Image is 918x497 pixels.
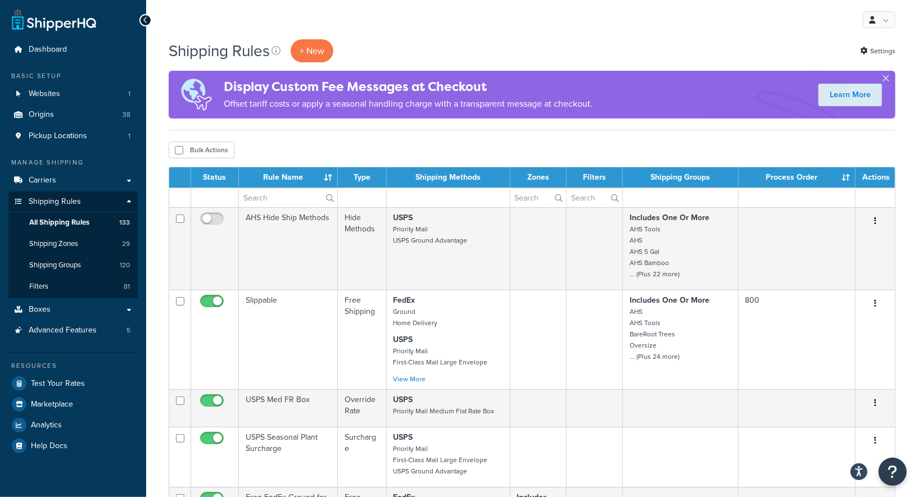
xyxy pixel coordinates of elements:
[29,305,51,314] span: Boxes
[567,188,622,207] input: Search
[8,234,138,254] li: Shipping Zones
[8,191,138,298] li: Shipping Rules
[8,320,138,341] li: Advanced Features
[394,224,468,245] small: Priority Mail USPS Ground Advantage
[818,84,882,106] a: Learn More
[8,104,138,125] a: Origins 38
[29,239,78,249] span: Shipping Zones
[630,307,680,362] small: AHS AHS Tools BareRoot Trees Oversize ... (Plus 24 more)
[239,389,338,427] td: USPS Med FR Box
[739,290,856,389] td: 800
[8,255,138,276] li: Shipping Groups
[8,415,138,435] a: Analytics
[8,212,138,233] li: All Shipping Rules
[394,294,415,306] strong: FedEx
[8,394,138,414] a: Marketplace
[623,167,738,188] th: Shipping Groups
[31,421,62,430] span: Analytics
[29,110,54,120] span: Origins
[394,346,488,367] small: Priority Mail First-Class Mail Large Envelope
[29,45,67,54] span: Dashboard
[856,167,895,188] th: Actions
[8,320,138,341] a: Advanced Features 5
[8,191,138,212] a: Shipping Rules
[29,176,56,185] span: Carriers
[630,294,709,306] strong: Includes One Or More
[29,282,48,291] span: Filters
[338,427,387,487] td: Surcharge
[8,126,138,147] a: Pickup Locations 1
[510,188,566,207] input: Search
[338,167,387,188] th: Type
[394,212,413,224] strong: USPS
[8,255,138,276] a: Shipping Groups 120
[239,290,338,389] td: Slippable
[387,167,510,188] th: Shipping Methods
[8,234,138,254] a: Shipping Zones 29
[8,276,138,297] a: Filters 81
[122,239,130,249] span: 29
[567,167,623,188] th: Filters
[8,158,138,167] div: Manage Shipping
[8,104,138,125] li: Origins
[169,71,224,118] img: duties-banner-06bc72dcb5fe05cb3f9472aba00be2ae8eb53ab6f0d8bb03d382ba314ac3c341.png
[169,40,270,62] h1: Shipping Rules
[120,261,130,270] span: 120
[31,400,73,409] span: Marketplace
[8,84,138,104] li: Websites
[119,218,130,227] span: 133
[338,389,387,427] td: Override Rate
[29,89,60,99] span: Websites
[224,96,593,112] p: Offset tariff costs or apply a seasonal handling charge with a transparent message at checkout.
[8,126,138,147] li: Pickup Locations
[630,212,709,224] strong: Includes One Or More
[630,224,680,279] small: AHS Tools AHS AHS 5 Gal AHS Bamboo ... (Plus 22 more)
[394,307,438,328] small: Ground Home Delivery
[394,406,495,416] small: Priority Mail Medium Flat Rate Box
[128,131,130,141] span: 1
[338,207,387,290] td: Hide Methods
[8,299,138,320] a: Boxes
[224,77,593,96] h4: Display Custom Fee Messages at Checkout
[394,431,413,443] strong: USPS
[124,282,130,291] span: 81
[239,167,338,188] th: Rule Name : activate to sort column ascending
[860,43,896,59] a: Settings
[394,444,488,476] small: Priority Mail First-Class Mail Large Envelope USPS Ground Advantage
[291,39,333,62] p: + New
[8,170,138,191] a: Carriers
[31,379,85,389] span: Test Your Rates
[8,436,138,456] li: Help Docs
[394,334,413,345] strong: USPS
[8,361,138,371] div: Resources
[394,374,426,384] a: View More
[879,458,907,486] button: Open Resource Center
[8,276,138,297] li: Filters
[191,167,239,188] th: Status
[8,39,138,60] a: Dashboard
[123,110,130,120] span: 38
[8,373,138,394] a: Test Your Rates
[29,197,81,207] span: Shipping Rules
[8,71,138,81] div: Basic Setup
[31,441,67,451] span: Help Docs
[338,290,387,389] td: Free Shipping
[8,212,138,233] a: All Shipping Rules 133
[12,8,96,31] a: ShipperHQ Home
[239,427,338,487] td: USPS Seasonal Plant Surcharge
[29,326,97,335] span: Advanced Features
[739,167,856,188] th: Process Order : activate to sort column ascending
[239,188,337,207] input: Search
[239,207,338,290] td: AHS Hide Ship Methods
[128,89,130,99] span: 1
[126,326,130,335] span: 5
[29,131,87,141] span: Pickup Locations
[394,394,413,405] strong: USPS
[8,84,138,104] a: Websites 1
